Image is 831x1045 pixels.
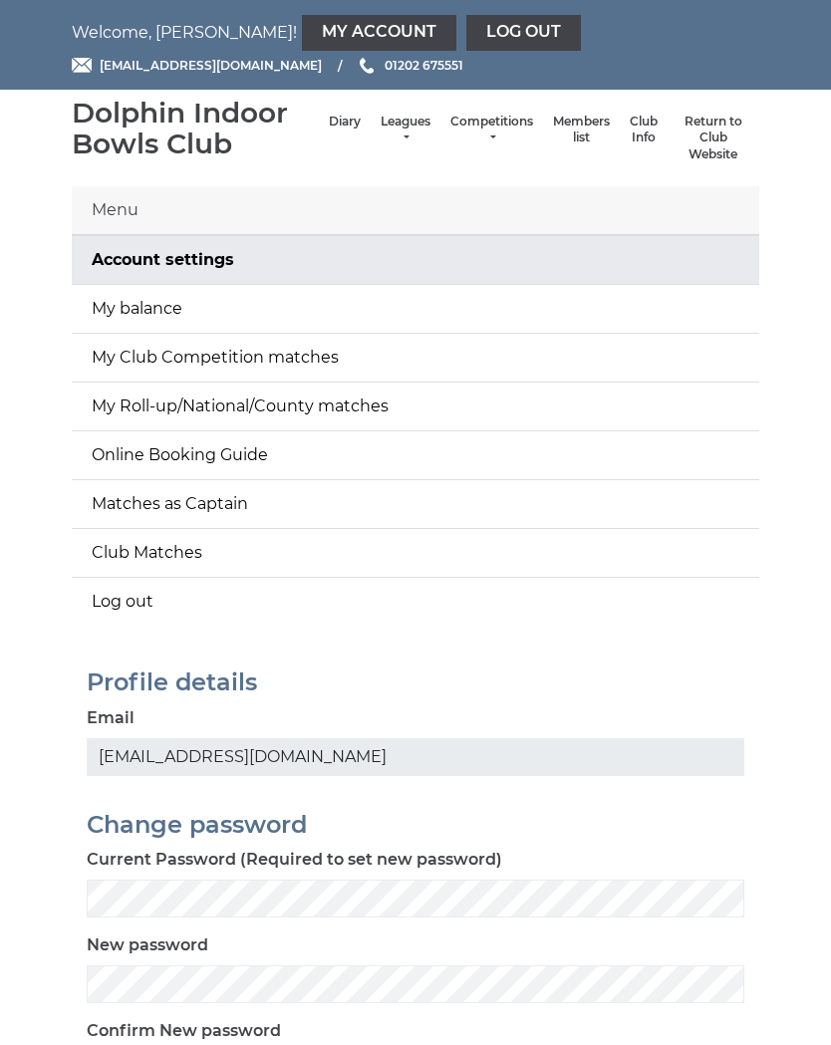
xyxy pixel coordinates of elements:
label: Current Password (Required to set new password) [87,848,502,872]
a: Email [EMAIL_ADDRESS][DOMAIN_NAME] [72,56,322,75]
a: Members list [553,114,610,146]
label: New password [87,933,208,957]
nav: Welcome, [PERSON_NAME]! [72,15,759,51]
label: Confirm New password [87,1019,281,1043]
a: Competitions [450,114,533,146]
a: Account settings [72,236,759,284]
a: Phone us 01202 675551 [357,56,463,75]
a: Diary [329,114,361,131]
span: 01202 675551 [385,58,463,73]
a: Log out [466,15,581,51]
label: Email [87,706,135,730]
div: Dolphin Indoor Bowls Club [72,98,319,159]
h2: Change password [87,812,744,838]
a: My Account [302,15,456,51]
span: [EMAIL_ADDRESS][DOMAIN_NAME] [100,58,322,73]
a: Log out [72,578,759,626]
h2: Profile details [87,669,744,695]
img: Email [72,58,92,73]
a: My Club Competition matches [72,334,759,382]
a: Matches as Captain [72,480,759,528]
img: Phone us [360,58,374,74]
a: Club Matches [72,529,759,577]
a: Club Info [630,114,658,146]
div: Menu [72,186,759,235]
a: My balance [72,285,759,333]
a: My Roll-up/National/County matches [72,383,759,430]
a: Online Booking Guide [72,431,759,479]
a: Return to Club Website [678,114,749,163]
a: Leagues [381,114,430,146]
